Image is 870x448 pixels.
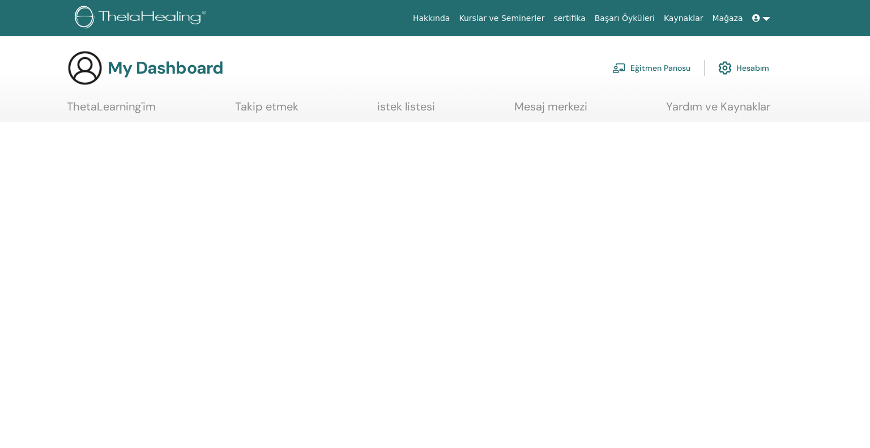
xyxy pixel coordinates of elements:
[590,8,659,29] a: Başarı Öyküleri
[659,8,708,29] a: Kaynaklar
[718,58,732,78] img: cog.svg
[67,100,156,122] a: ThetaLearning'im
[75,6,210,31] img: logo.png
[718,56,769,80] a: Hesabım
[408,8,455,29] a: Hakkında
[514,100,587,122] a: Mesaj merkezi
[235,100,298,122] a: Takip etmek
[612,63,626,73] img: chalkboard-teacher.svg
[108,58,223,78] h3: My Dashboard
[549,8,590,29] a: sertifika
[377,100,435,122] a: istek listesi
[67,50,103,86] img: generic-user-icon.jpg
[707,8,747,29] a: Mağaza
[612,56,690,80] a: Eğitmen Panosu
[454,8,549,29] a: Kurslar ve Seminerler
[666,100,770,122] a: Yardım ve Kaynaklar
